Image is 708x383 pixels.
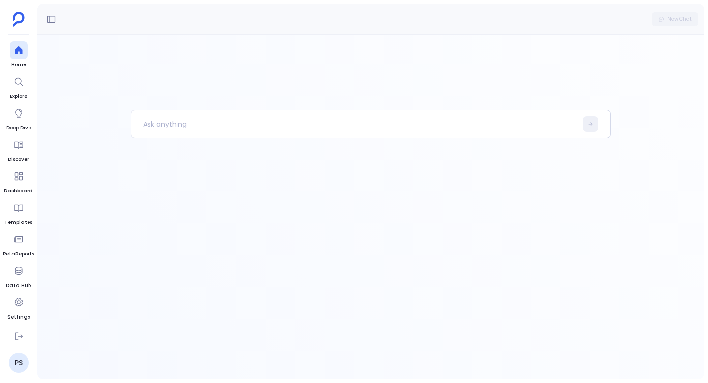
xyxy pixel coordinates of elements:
[9,353,29,373] a: PS
[10,93,28,100] span: Explore
[6,282,31,289] span: Data Hub
[7,313,30,321] span: Settings
[6,124,31,132] span: Deep Dive
[4,199,32,226] a: Templates
[10,61,28,69] span: Home
[3,250,34,258] span: PetaReports
[4,219,32,226] span: Templates
[4,187,33,195] span: Dashboard
[10,73,28,100] a: Explore
[4,167,33,195] a: Dashboard
[3,230,34,258] a: PetaReports
[13,12,25,27] img: petavue logo
[10,41,28,69] a: Home
[6,262,31,289] a: Data Hub
[7,293,30,321] a: Settings
[8,156,29,163] span: Discover
[6,104,31,132] a: Deep Dive
[8,136,29,163] a: Discover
